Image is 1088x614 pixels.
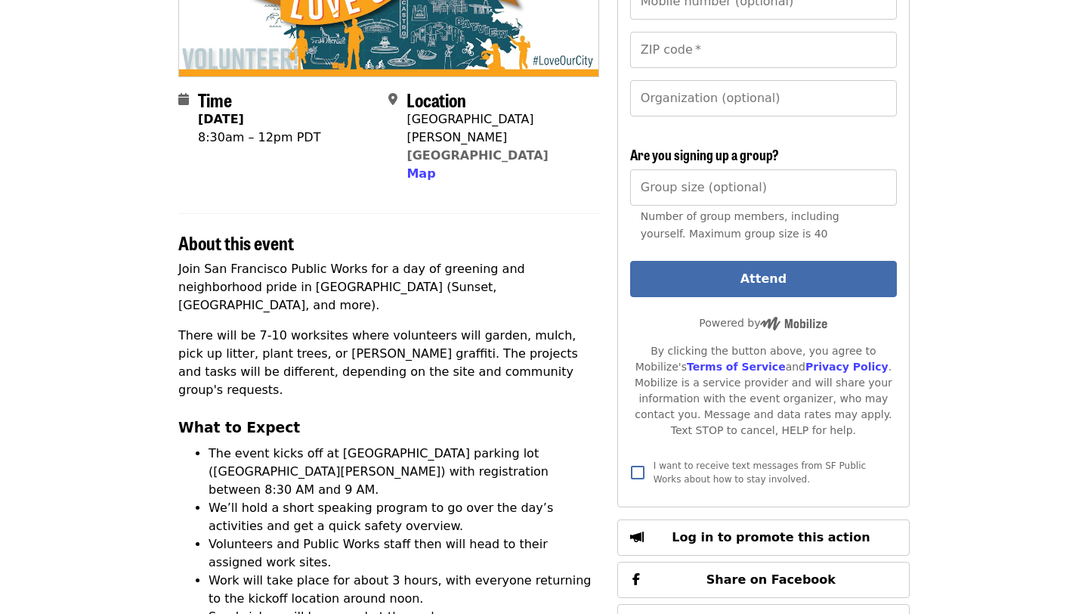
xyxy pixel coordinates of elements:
[617,562,910,598] button: Share on Facebook
[406,165,435,183] button: Map
[630,144,779,164] span: Are you signing up a group?
[209,572,599,608] li: Work will take place for about 3 hours, with everyone returning to the kickoff location around noon.
[198,86,232,113] span: Time
[630,32,897,68] input: ZIP code
[630,343,897,439] div: By clicking the button above, you agree to Mobilize's and . Mobilize is a service provider and wi...
[699,317,827,329] span: Powered by
[805,361,889,373] a: Privacy Policy
[654,460,866,485] span: I want to receive text messages from SF Public Works about how to stay involved.
[406,86,466,113] span: Location
[178,92,189,107] i: calendar icon
[198,129,320,147] div: 8:30am – 12pm PDT
[672,530,870,544] span: Log in to promote this action
[630,80,897,116] input: Organization (optional)
[198,112,244,126] strong: [DATE]
[630,169,897,206] input: [object Object]
[630,261,897,297] button: Attend
[178,229,294,256] span: About this event
[760,317,827,330] img: Powered by Mobilize
[617,519,910,556] button: Log in to promote this action
[406,148,548,163] a: [GEOGRAPHIC_DATA]
[209,445,599,499] li: The event kicks off at [GEOGRAPHIC_DATA] parking lot ([GEOGRAPHIC_DATA][PERSON_NAME]) with regist...
[178,260,599,315] p: Join San Francisco Public Works for a day of greening and neighborhood pride in [GEOGRAPHIC_DATA]...
[706,572,836,587] span: Share on Facebook
[406,166,435,181] span: Map
[388,92,397,107] i: map-marker-alt icon
[209,535,599,572] li: Volunteers and Public Works staff then will head to their assigned work sites.
[406,110,586,147] div: [GEOGRAPHIC_DATA][PERSON_NAME]
[641,210,839,240] span: Number of group members, including yourself. Maximum group size is 40
[687,361,786,373] a: Terms of Service
[178,327,599,399] p: There will be 7-10 worksites where volunteers will garden, mulch, pick up litter, plant trees, or...
[209,499,599,535] li: We’ll hold a short speaking program to go over the day’s activities and get a quick safety overview.
[178,417,599,439] h3: What to Expect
